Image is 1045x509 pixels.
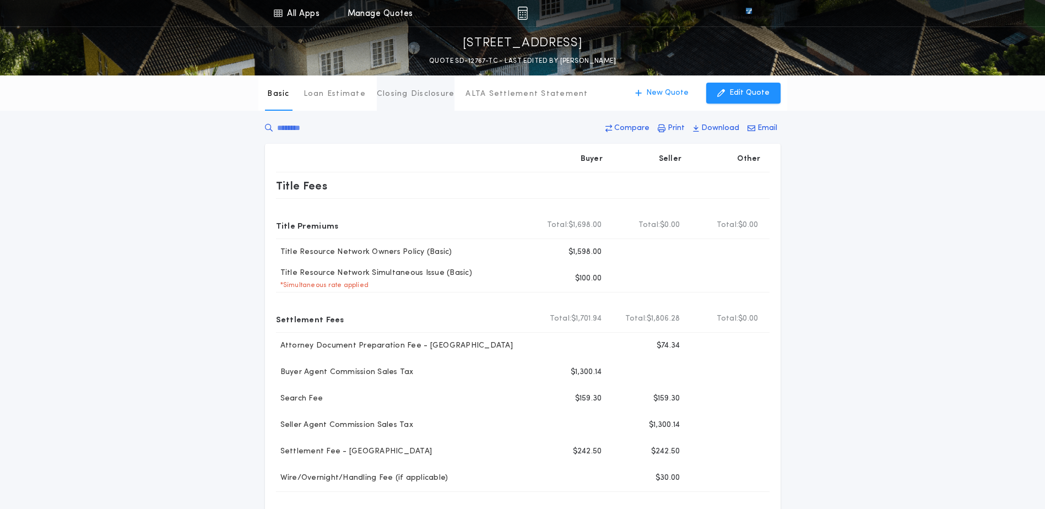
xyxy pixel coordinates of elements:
[647,313,680,324] span: $1,806.28
[276,177,328,194] p: Title Fees
[573,446,602,457] p: $242.50
[276,420,413,431] p: Seller Agent Commission Sales Tax
[568,220,602,231] span: $1,698.00
[304,89,366,100] p: Loan Estimate
[656,473,680,484] p: $30.00
[701,123,739,134] p: Download
[581,154,603,165] p: Buyer
[625,313,647,324] b: Total:
[660,220,680,231] span: $0.00
[517,7,528,20] img: img
[738,220,758,231] span: $0.00
[463,35,583,52] p: [STREET_ADDRESS]
[568,247,602,258] p: $1,598.00
[638,220,660,231] b: Total:
[276,473,448,484] p: Wire/Overnight/Handling Fee (if applicable)
[624,83,700,104] button: New Quote
[276,247,452,258] p: Title Resource Network Owners Policy (Basic)
[575,273,602,284] p: $100.00
[651,446,680,457] p: $242.50
[465,89,588,100] p: ALTA Settlement Statement
[276,367,414,378] p: Buyer Agent Commission Sales Tax
[654,118,688,138] button: Print
[653,393,680,404] p: $159.30
[717,313,739,324] b: Total:
[276,216,339,234] p: Title Premiums
[614,123,649,134] p: Compare
[575,393,602,404] p: $159.30
[690,118,743,138] button: Download
[657,340,680,351] p: $74.34
[649,420,680,431] p: $1,300.14
[429,56,616,67] p: QUOTE SD-12767-TC - LAST EDITED BY [PERSON_NAME]
[276,446,432,457] p: Settlement Fee - [GEOGRAPHIC_DATA]
[377,89,455,100] p: Closing Disclosure
[725,8,772,19] img: vs-icon
[550,313,572,324] b: Total:
[276,393,323,404] p: Search Fee
[738,313,758,324] span: $0.00
[276,340,513,351] p: Attorney Document Preparation Fee - [GEOGRAPHIC_DATA]
[547,220,569,231] b: Total:
[737,154,760,165] p: Other
[717,220,739,231] b: Total:
[706,83,781,104] button: Edit Quote
[267,89,289,100] p: Basic
[571,313,602,324] span: $1,701.94
[729,88,770,99] p: Edit Quote
[276,310,344,328] p: Settlement Fees
[659,154,682,165] p: Seller
[646,88,689,99] p: New Quote
[757,123,777,134] p: Email
[602,118,653,138] button: Compare
[744,118,781,138] button: Email
[276,281,369,290] p: * Simultaneous rate applied
[668,123,685,134] p: Print
[571,367,602,378] p: $1,300.14
[276,268,472,279] p: Title Resource Network Simultaneous Issue (Basic)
